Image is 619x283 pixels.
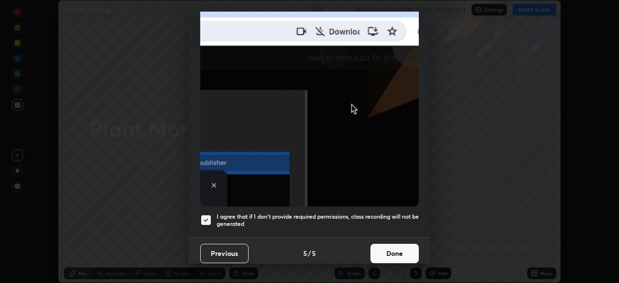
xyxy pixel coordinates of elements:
[370,244,419,263] button: Done
[312,248,316,258] h4: 5
[303,248,307,258] h4: 5
[308,248,311,258] h4: /
[200,244,249,263] button: Previous
[217,213,419,228] h5: I agree that if I don't provide required permissions, class recording will not be generated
